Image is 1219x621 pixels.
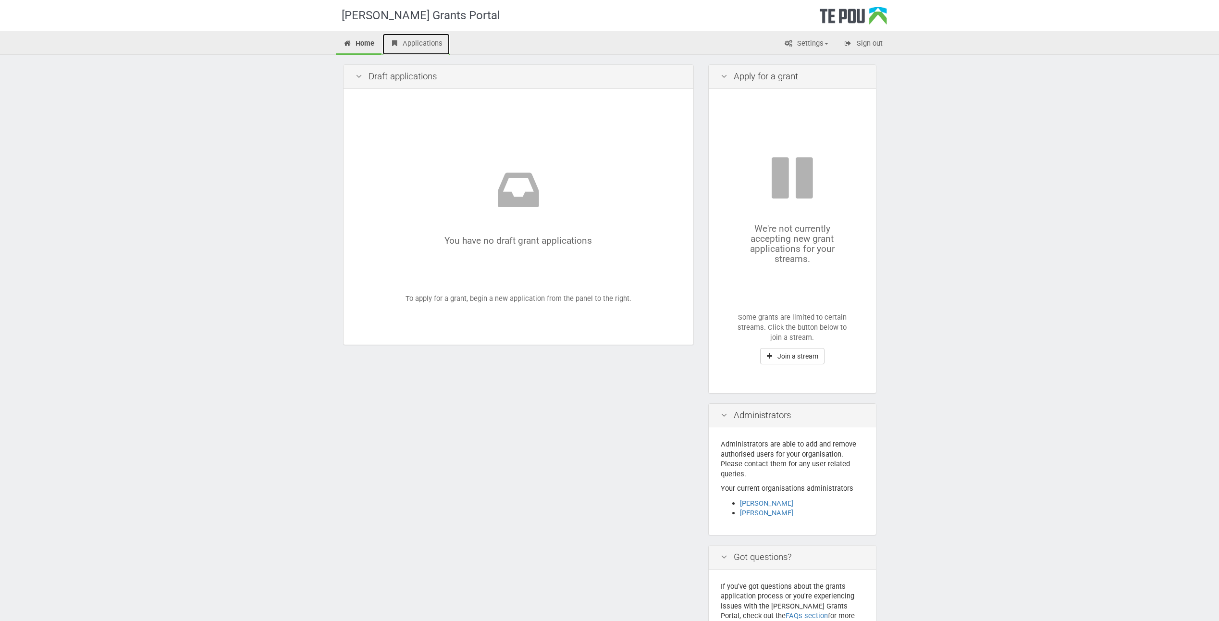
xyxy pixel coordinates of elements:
a: FAQs section [786,611,828,620]
div: Draft applications [344,65,693,89]
p: Some grants are limited to certain streams. Click the button below to join a stream. [738,312,847,343]
a: Applications [382,34,450,55]
p: Administrators are able to add and remove authorised users for your organisation. Please contact ... [721,439,864,479]
a: [PERSON_NAME] [740,499,793,508]
div: You have no draft grant applications [384,166,653,246]
div: We're not currently accepting new grant applications for your streams. [738,154,847,264]
a: Home [336,34,382,55]
div: Got questions? [709,546,876,570]
a: [PERSON_NAME] [740,509,793,517]
a: Settings [777,34,836,55]
button: Join a stream [760,348,825,364]
p: Your current organisations administrators [721,484,864,494]
div: Apply for a grant [709,65,876,89]
div: Te Pou Logo [820,7,887,31]
div: Administrators [709,404,876,428]
div: To apply for a grant, begin a new application from the panel to the right. [356,101,681,333]
a: Sign out [837,34,890,55]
